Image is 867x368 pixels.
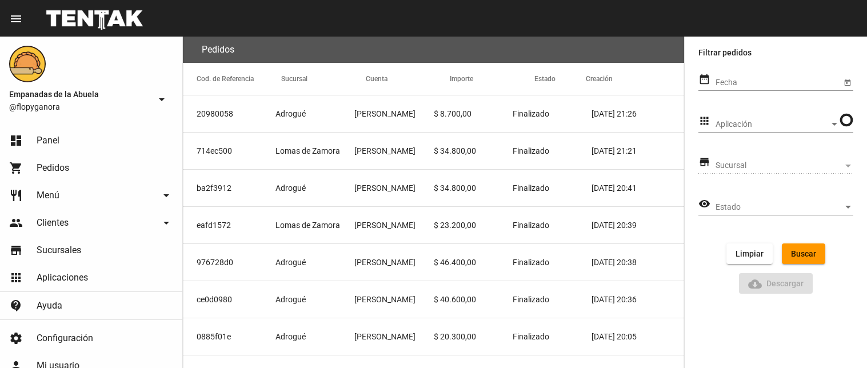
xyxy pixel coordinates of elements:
button: Limpiar [726,243,773,264]
mat-select: Estado [716,203,853,212]
mat-cell: ce0d0980 [183,281,275,318]
mat-cell: $ 40.600,00 [434,281,513,318]
span: Pedidos [37,162,69,174]
button: Open calendar [841,76,853,88]
span: @flopyganora [9,101,150,113]
mat-icon: people [9,216,23,230]
mat-icon: dashboard [9,134,23,147]
mat-cell: 20980058 [183,95,275,132]
span: Adrogué [275,257,306,268]
mat-select: Aplicación [716,120,840,129]
mat-icon: arrow_drop_down [159,189,173,202]
mat-icon: settings [9,331,23,345]
mat-cell: [PERSON_NAME] [354,281,433,318]
mat-cell: 0885f01e [183,318,275,355]
button: Descargar ReporteDescargar [739,273,813,294]
span: Aplicación [716,120,829,129]
mat-header-cell: Cuenta [366,63,450,95]
mat-cell: [DATE] 20:41 [592,170,684,206]
span: Limpiar [736,249,764,258]
button: Buscar [782,243,825,264]
span: Finalizado [513,108,549,119]
span: Finalizado [513,219,549,231]
mat-icon: apps [698,114,710,128]
span: Adrogué [275,331,306,342]
span: Sucursales [37,245,81,256]
mat-cell: ba2f3912 [183,170,275,206]
mat-cell: $ 46.400,00 [434,244,513,281]
mat-icon: visibility [698,197,710,211]
mat-cell: [DATE] 20:39 [592,207,684,243]
mat-cell: $ 23.200,00 [434,207,513,243]
mat-cell: [PERSON_NAME] [354,133,433,169]
mat-cell: [DATE] 20:36 [592,281,684,318]
span: Sucursal [716,161,843,170]
input: Fecha [716,78,841,87]
mat-icon: restaurant [9,189,23,202]
span: Finalizado [513,182,549,194]
span: Configuración [37,333,93,344]
mat-cell: [PERSON_NAME] [354,207,433,243]
span: Empanadas de la Abuela [9,87,150,101]
mat-icon: Descargar Reporte [748,277,762,291]
mat-cell: eafd1572 [183,207,275,243]
span: Lomas de Zamora [275,219,340,231]
mat-header-cell: Sucursal [281,63,366,95]
mat-cell: 714ec500 [183,133,275,169]
mat-cell: $ 20.300,00 [434,318,513,355]
mat-icon: apps [9,271,23,285]
mat-icon: arrow_drop_down [155,93,169,106]
mat-header-cell: Cod. de Referencia [183,63,281,95]
span: Buscar [791,249,816,258]
span: Adrogué [275,294,306,305]
mat-cell: [DATE] 21:26 [592,95,684,132]
mat-icon: contact_support [9,299,23,313]
mat-header-cell: Importe [450,63,534,95]
mat-icon: store [698,155,710,169]
span: Adrogué [275,108,306,119]
mat-cell: [PERSON_NAME] [354,244,433,281]
span: Adrogué [275,182,306,194]
span: Estado [716,203,843,212]
span: Menú [37,190,59,201]
mat-icon: menu [9,12,23,26]
span: Finalizado [513,145,549,157]
mat-select: Sucursal [716,161,853,170]
mat-icon: store [9,243,23,257]
h3: Pedidos [202,42,234,58]
mat-cell: 976728d0 [183,244,275,281]
mat-cell: [PERSON_NAME] [354,318,433,355]
span: Panel [37,135,59,146]
span: Descargar [748,279,804,288]
mat-cell: $ 34.800,00 [434,133,513,169]
span: Lomas de Zamora [275,145,340,157]
flou-section-header: Pedidos [183,37,684,63]
span: Finalizado [513,257,549,268]
span: Clientes [37,217,69,229]
mat-icon: shopping_cart [9,161,23,175]
span: Ayuda [37,300,62,311]
mat-cell: [DATE] 20:05 [592,318,684,355]
mat-cell: $ 8.700,00 [434,95,513,132]
span: Aplicaciones [37,272,88,283]
mat-cell: [PERSON_NAME] [354,95,433,132]
mat-icon: arrow_drop_down [159,216,173,230]
mat-header-cell: Estado [534,63,586,95]
mat-cell: $ 34.800,00 [434,170,513,206]
mat-cell: [DATE] 21:21 [592,133,684,169]
img: f0136945-ed32-4f7c-91e3-a375bc4bb2c5.png [9,46,46,82]
mat-icon: date_range [698,73,710,86]
mat-header-cell: Creación [586,63,684,95]
span: Finalizado [513,294,549,305]
span: Finalizado [513,331,549,342]
mat-cell: [PERSON_NAME] [354,170,433,206]
mat-cell: [DATE] 20:38 [592,244,684,281]
label: Filtrar pedidos [698,46,853,59]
